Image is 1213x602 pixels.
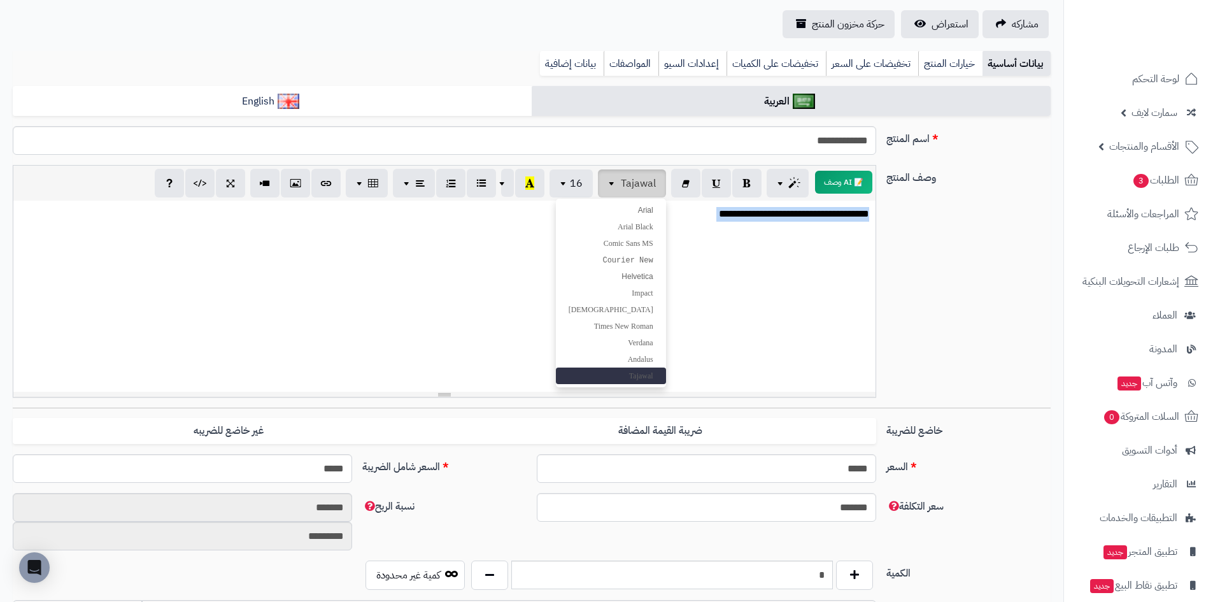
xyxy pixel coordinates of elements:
a: Courier New [556,252,666,268]
span: سعر التكلفة [886,499,944,514]
button: 16 [550,169,593,197]
span: 0 [1103,410,1120,425]
a: المراجعات والأسئلة [1072,199,1205,229]
a: Arial [556,202,666,219]
span: Times New Roman [594,322,653,331]
a: مشاركه [982,10,1049,38]
span: Tajawal [621,176,656,191]
a: وآتس آبجديد [1072,368,1205,398]
span: التقارير [1153,475,1177,493]
a: طلبات الإرجاع [1072,233,1205,263]
span: التطبيقات والخدمات [1100,509,1177,527]
a: Comic Sans MS [556,235,666,252]
img: logo-2.png [1126,10,1201,36]
a: تطبيق المتجرجديد [1072,536,1205,567]
span: Comic Sans MS [604,239,653,248]
a: أدوات التسويق [1072,435,1205,466]
span: Helvetica [621,272,653,281]
a: المواصفات [604,51,658,76]
a: تطبيق نقاط البيعجديد [1072,570,1205,601]
span: Arial [638,206,653,215]
span: تطبيق المتجر [1102,543,1177,561]
img: English [278,94,300,109]
a: تخفيضات على السعر [826,51,918,76]
a: Helvetica [556,268,666,285]
a: الطلبات3 [1072,165,1205,196]
span: استعراض [932,17,968,32]
label: خاضع للضريبة [881,418,1056,438]
span: إشعارات التحويلات البنكية [1082,273,1179,290]
label: اسم المنتج [881,126,1056,147]
span: العملاء [1153,306,1177,324]
a: لوحة التحكم [1072,64,1205,94]
label: وصف المنتج [881,165,1056,185]
span: Tajawal [629,371,653,380]
a: استعراض [901,10,979,38]
span: سمارت لايف [1131,104,1177,122]
span: أدوات التسويق [1122,441,1177,459]
a: Verdana [556,334,666,351]
a: المدونة [1072,334,1205,364]
a: إعدادات السيو [658,51,727,76]
span: Courier New [602,256,653,265]
span: السلات المتروكة [1103,408,1179,426]
span: المدونة [1149,340,1177,358]
span: الطلبات [1132,171,1179,189]
span: مشاركه [1012,17,1039,32]
a: السلات المتروكة0 [1072,401,1205,432]
span: الأقسام والمنتجات [1109,138,1179,155]
a: التطبيقات والخدمات [1072,503,1205,533]
label: الكمية [881,561,1056,581]
a: العملاء [1072,300,1205,331]
label: ضريبة القيمة المضافة [444,418,876,444]
a: Arial Black [556,219,666,235]
span: جديد [1090,579,1114,593]
a: خيارات المنتج [918,51,982,76]
label: غير خاضع للضريبه [13,418,444,444]
span: طلبات الإرجاع [1128,239,1179,257]
a: العربية [532,86,1051,117]
span: 16 [570,176,583,191]
span: وآتس آب [1116,374,1177,392]
span: Verdana [628,338,653,347]
span: لوحة التحكم [1132,70,1179,88]
button: Tajawal [598,169,666,197]
a: English [13,86,532,117]
button: 📝 AI وصف [815,171,872,194]
span: Arial Black [618,222,653,231]
img: العربية [793,94,815,109]
span: جديد [1103,545,1127,559]
a: بيانات أساسية [982,51,1051,76]
a: Andalus [556,351,666,368]
span: حركة مخزون المنتج [812,17,884,32]
a: Times New Roman [556,318,666,334]
a: Impact [556,285,666,301]
span: نسبة الربح [362,499,415,514]
a: [DEMOGRAPHIC_DATA] [556,301,666,318]
span: جديد [1117,376,1141,391]
span: 3 [1133,173,1149,189]
a: تخفيضات على الكميات [727,51,826,76]
a: إشعارات التحويلات البنكية [1072,266,1205,297]
label: السعر [881,454,1056,475]
span: تطبيق نقاط البيع [1089,577,1177,594]
div: Open Intercom Messenger [19,552,50,583]
a: التقارير [1072,469,1205,499]
a: حركة مخزون المنتج [783,10,895,38]
span: [DEMOGRAPHIC_DATA] [569,305,653,314]
span: Impact [632,289,653,297]
span: المراجعات والأسئلة [1107,205,1179,223]
a: بيانات إضافية [540,51,604,76]
a: Tajawal [556,368,666,384]
span: Andalus [628,355,653,364]
label: السعر شامل الضريبة [357,454,532,475]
